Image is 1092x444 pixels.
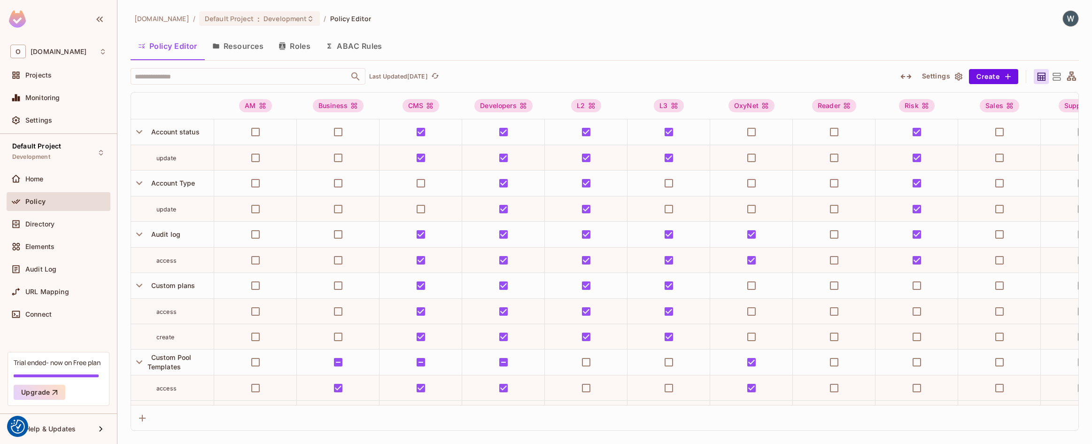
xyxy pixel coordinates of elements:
[11,420,25,434] img: Revisit consent button
[25,94,60,101] span: Monitoring
[25,425,76,433] span: Help & Updates
[428,71,441,82] span: Click to refresh data
[263,14,307,23] span: Development
[156,206,176,213] span: update
[969,69,1018,84] button: Create
[918,69,965,84] button: Settings
[147,179,195,187] span: Account Type
[313,99,364,112] div: Business
[25,117,52,124] span: Settings
[239,99,271,112] div: AM
[25,288,69,296] span: URL Mapping
[12,142,61,150] span: Default Project
[330,14,372,23] span: Policy Editor
[980,99,1019,112] div: Sales
[25,265,56,273] span: Audit Log
[156,385,177,392] span: access
[25,243,54,250] span: Elements
[156,334,174,341] span: create
[318,34,390,58] button: ABAC Rules
[156,308,177,315] span: access
[474,99,533,112] div: Developers
[1063,11,1078,26] img: Web Team
[134,14,189,23] span: the active workspace
[728,99,774,112] div: OxyNet
[193,14,195,23] li: /
[147,128,200,136] span: Account status
[156,155,176,162] span: update
[25,198,46,205] span: Policy
[25,311,52,318] span: Connect
[147,353,192,371] span: Custom Pool Templates
[14,358,101,367] div: Trial ended- now on Free plan
[14,385,65,400] button: Upgrade
[431,72,439,81] span: refresh
[430,71,441,82] button: refresh
[31,48,86,55] span: Workspace: oxylabs.io
[271,34,318,58] button: Roles
[147,230,180,238] span: Audit log
[369,73,428,80] p: Last Updated [DATE]
[205,14,254,23] span: Default Project
[324,14,326,23] li: /
[654,99,683,112] div: L3
[10,45,26,58] span: O
[899,99,935,112] div: Risk
[257,15,260,23] span: :
[9,10,26,28] img: SReyMgAAAABJRU5ErkJggg==
[205,34,271,58] button: Resources
[349,70,362,83] button: Open
[571,99,601,112] div: L2
[25,175,44,183] span: Home
[812,99,856,112] div: Reader
[12,153,50,161] span: Development
[147,281,195,289] span: Custom plans
[403,99,439,112] div: CMS
[11,420,25,434] button: Consent Preferences
[25,220,54,228] span: Directory
[25,71,52,79] span: Projects
[131,34,205,58] button: Policy Editor
[156,257,177,264] span: access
